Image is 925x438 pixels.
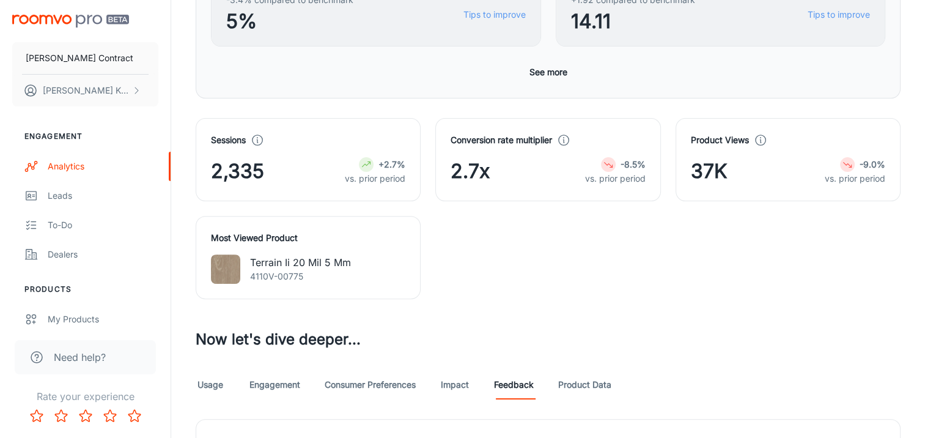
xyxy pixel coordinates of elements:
[345,172,405,185] p: vs. prior period
[621,159,646,169] strong: -8.5%
[122,404,147,428] button: Rate 5 star
[250,270,351,283] p: 4110V-00775
[12,75,158,106] button: [PERSON_NAME] Kagwisa
[226,7,353,36] span: 5%
[691,133,749,147] h4: Product Views
[49,404,73,428] button: Rate 2 star
[463,8,526,21] a: Tips to improve
[10,389,161,404] p: Rate your experience
[24,404,49,428] button: Rate 1 star
[211,254,240,284] img: Terrain Ii 20 Mil 5 Mm
[211,133,246,147] h4: Sessions
[860,159,885,169] strong: -9.0%
[48,248,158,261] div: Dealers
[440,370,470,399] a: Impact
[48,218,158,232] div: To-do
[43,84,129,97] p: [PERSON_NAME] Kagwisa
[250,255,351,270] p: Terrain Ii 20 Mil 5 Mm
[525,61,572,83] button: See more
[691,157,728,186] span: 37K
[451,133,552,147] h4: Conversion rate multiplier
[73,404,98,428] button: Rate 3 star
[825,172,885,185] p: vs. prior period
[196,328,901,351] h3: Now let's dive deeper...
[211,157,264,186] span: 2,335
[451,157,490,186] span: 2.7x
[249,370,300,399] a: Engagement
[196,370,225,399] a: Usage
[98,404,122,428] button: Rate 4 star
[808,8,870,21] a: Tips to improve
[48,313,158,326] div: My Products
[571,7,695,36] span: 14.11
[211,231,405,245] h4: Most Viewed Product
[26,51,133,65] p: [PERSON_NAME] Contract
[12,15,129,28] img: Roomvo PRO Beta
[325,370,416,399] a: Consumer Preferences
[54,350,106,365] span: Need help?
[558,370,611,399] a: Product Data
[585,172,646,185] p: vs. prior period
[494,370,534,399] a: Feedback
[378,159,405,169] strong: +2.7%
[48,160,158,173] div: Analytics
[48,189,158,202] div: Leads
[12,42,158,74] button: [PERSON_NAME] Contract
